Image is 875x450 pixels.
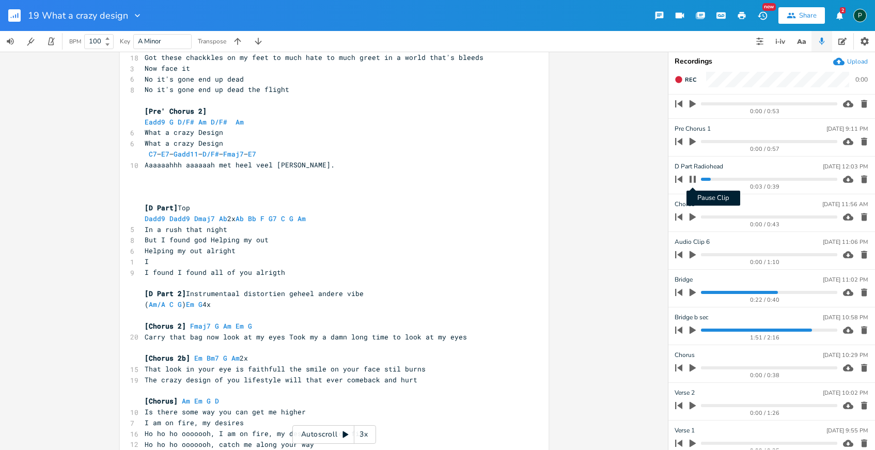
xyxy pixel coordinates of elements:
span: C [169,300,174,309]
span: – – – – – [145,149,260,159]
span: Chorus [675,350,695,360]
div: Transpose [198,38,226,44]
span: Dmaj7 [194,214,215,223]
span: ( ) 4x [145,300,211,309]
span: I [145,257,149,266]
span: Gadd11 [174,149,198,159]
span: No it's gone end up dead [145,74,244,84]
span: Am [182,396,190,406]
div: 0:00 / 1:10 [693,259,837,265]
span: 19 What a crazy design [28,11,128,20]
span: Fmaj7 [190,321,211,331]
span: G [178,300,182,309]
span: G [207,396,211,406]
span: Chorus [675,199,695,209]
span: D/F# [178,117,194,127]
span: D/F# [211,117,227,127]
span: Em [236,321,244,331]
span: The crazy design of you lifestyle will that ever comeback and hurt [145,375,417,384]
div: 0:00 / 1:26 [693,410,837,416]
div: [DATE] 11:56 AM [822,201,868,207]
span: What a crazy Design [145,128,223,137]
span: But I found god Helping my out [145,235,269,244]
span: Fmaj7 [223,149,244,159]
span: Am [236,117,244,127]
div: [DATE] 11:06 PM [823,239,868,245]
div: [DATE] 11:02 PM [823,277,868,283]
div: 0:00 / 0:53 [693,108,837,114]
div: BPM [69,39,81,44]
span: I am on fire, my desires [145,418,244,427]
span: Pre Chorus 1 [675,124,711,134]
button: Rec [670,71,700,88]
span: Verse 2 [675,388,695,398]
div: [DATE] 12:03 PM [823,164,868,169]
span: E7 [161,149,169,159]
div: 0:00 / 0:43 [693,222,837,227]
span: Bridge b sec [675,313,709,322]
div: 0:00 [855,76,868,83]
div: 3x [354,425,373,444]
span: Is there some way you can get me higher [145,407,306,416]
span: Ab [236,214,244,223]
div: 1:51 / 2:16 [693,335,837,340]
button: P [853,4,867,27]
span: In a rush that night [145,225,227,234]
span: 2x [145,353,248,363]
span: [D Part] [145,203,178,212]
span: F [260,214,264,223]
span: [D Part 2] [145,289,186,298]
div: Autoscroll [292,425,376,444]
span: Now face it [145,64,190,73]
span: D [215,396,219,406]
span: What a crazy Design [145,138,223,148]
span: Am/A [149,300,165,309]
div: 0:03 / 0:39 [693,184,837,190]
span: That look in your eye is faithfull the smile on your face stil burns [145,364,426,374]
span: G [223,353,227,363]
span: G [289,214,293,223]
span: Am [231,353,240,363]
span: C7 [149,149,157,159]
div: Upload [847,57,868,66]
button: Upload [833,56,868,67]
div: New [762,3,776,11]
div: Recordings [675,58,869,65]
span: Bridge [675,275,693,285]
span: Rec [685,76,696,84]
button: 2 [829,6,850,25]
span: No it's gone end up dead the flight [145,85,289,94]
span: D/F# [202,149,219,159]
span: Instrumentaal distortien geheel andere vibe [145,289,364,298]
div: [DATE] 10:29 PM [823,352,868,358]
span: Aaaaaahhh aaaaaah met heel veel [PERSON_NAME]. [145,160,335,169]
span: [Chorus 2] [145,321,186,331]
span: Dadd9 [145,214,165,223]
span: Helping my out alright [145,246,236,255]
span: Eadd9 [145,117,165,127]
span: Verse 1 [675,426,695,436]
div: [DATE] 9:55 PM [826,428,868,433]
div: [DATE] 10:02 PM [823,390,868,396]
span: Am [223,321,231,331]
div: Piepo [853,9,867,22]
button: Pause Clip [686,171,699,188]
span: A Minor [138,37,161,46]
span: C [281,214,285,223]
span: Am [198,117,207,127]
span: G [198,300,202,309]
span: Ho ho ho ooooooh, I am on fire, my desires are on fire [145,429,368,438]
span: [Chorus] [145,396,178,406]
span: 2x [145,214,314,223]
span: Got these chackkles on my feet to much hate to much greet in a world that's bleeds [145,53,483,62]
div: Share [799,11,817,20]
span: G7 [269,214,277,223]
span: Bb [248,214,256,223]
span: [Pre' Chorus 2] [145,106,207,116]
div: 2 [840,7,846,13]
span: Em [186,300,194,309]
span: D Part Radiohead [675,162,723,172]
button: New [752,6,773,25]
div: Key [120,38,130,44]
span: G [248,321,252,331]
